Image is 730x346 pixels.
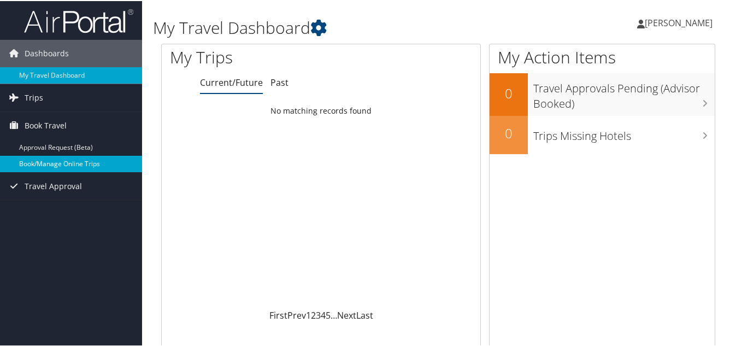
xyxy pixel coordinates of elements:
a: 0Trips Missing Hotels [490,115,715,153]
h1: My Action Items [490,45,715,68]
a: 1 [306,308,311,320]
a: 4 [321,308,326,320]
h1: My Travel Dashboard [153,15,533,38]
a: [PERSON_NAME] [637,5,723,38]
span: Dashboards [25,39,69,66]
span: Travel Approval [25,172,82,199]
h2: 0 [490,83,528,102]
h2: 0 [490,123,528,142]
td: No matching records found [162,100,480,120]
img: airportal-logo.png [24,7,133,33]
span: Trips [25,83,43,110]
a: Next [337,308,356,320]
h3: Travel Approvals Pending (Advisor Booked) [533,74,715,110]
a: Prev [287,308,306,320]
a: 3 [316,308,321,320]
span: [PERSON_NAME] [645,16,713,28]
a: First [269,308,287,320]
span: … [331,308,337,320]
h3: Trips Missing Hotels [533,122,715,143]
span: Book Travel [25,111,67,138]
h1: My Trips [170,45,339,68]
a: Last [356,308,373,320]
a: 5 [326,308,331,320]
a: Current/Future [200,75,263,87]
a: Past [270,75,289,87]
a: 0Travel Approvals Pending (Advisor Booked) [490,72,715,114]
a: 2 [311,308,316,320]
